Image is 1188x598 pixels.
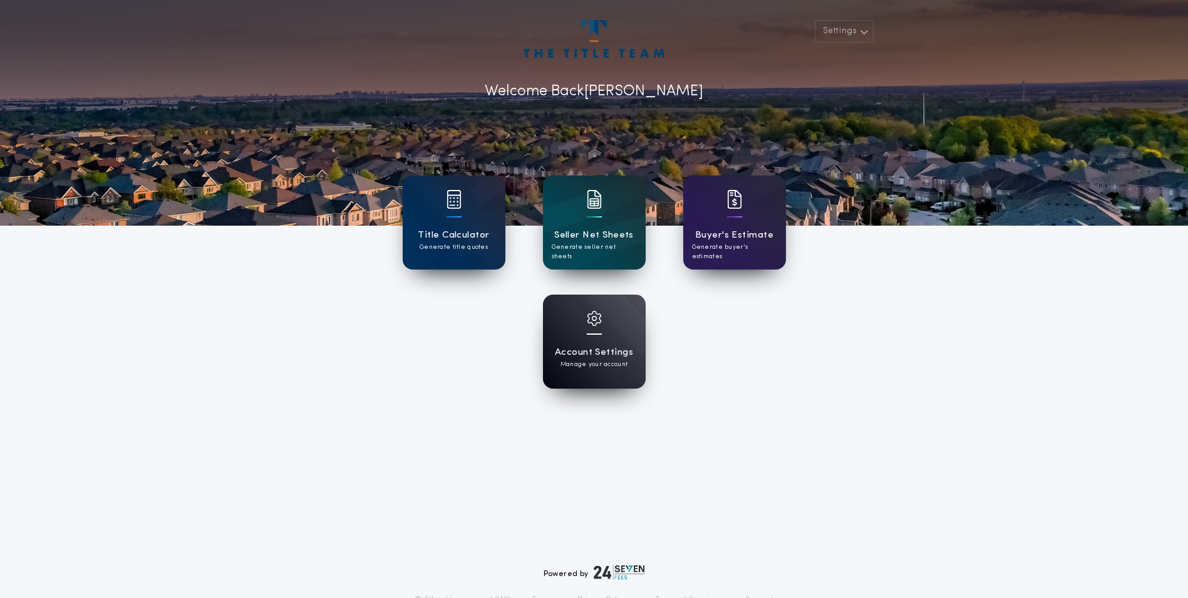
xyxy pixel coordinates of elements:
img: card icon [587,190,602,209]
img: logo [594,565,645,580]
img: account-logo [524,20,664,58]
h1: Seller Net Sheets [554,228,634,243]
p: Generate buyer's estimates [692,243,777,261]
p: Welcome Back [PERSON_NAME] [485,80,703,103]
a: card iconBuyer's EstimateGenerate buyer's estimates [683,176,786,270]
h1: Title Calculator [418,228,489,243]
h1: Buyer's Estimate [695,228,773,243]
img: card icon [587,311,602,326]
button: Settings [815,20,874,43]
a: card iconAccount SettingsManage your account [543,295,646,389]
img: card icon [727,190,742,209]
a: card iconTitle CalculatorGenerate title quotes [403,176,505,270]
img: card icon [447,190,462,209]
a: card iconSeller Net SheetsGenerate seller net sheets [543,176,646,270]
p: Manage your account [560,360,628,369]
div: Powered by [544,565,645,580]
h1: Account Settings [555,345,633,360]
p: Generate title quotes [420,243,488,252]
p: Generate seller net sheets [552,243,637,261]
